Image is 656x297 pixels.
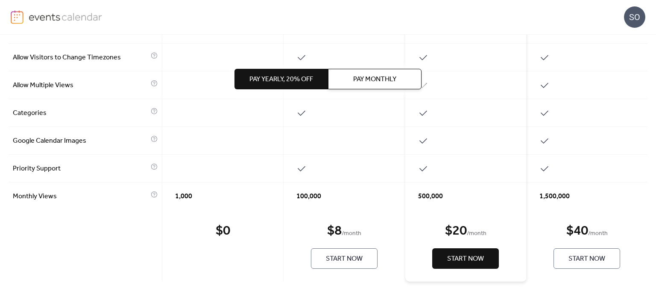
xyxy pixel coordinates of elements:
[624,6,645,28] div: SO
[311,248,378,269] button: Start Now
[11,10,23,24] img: logo
[13,53,149,63] span: Allow Visitors to Change Timezones
[249,74,313,85] span: Pay Yearly, 20% off
[216,223,230,240] div: $ 0
[432,248,499,269] button: Start Now
[175,191,192,202] span: 1,000
[588,229,608,239] span: / month
[13,164,149,174] span: Priority Support
[553,248,620,269] button: Start Now
[445,223,467,240] div: $ 20
[327,223,342,240] div: $ 8
[418,191,443,202] span: 500,000
[328,69,422,89] button: Pay Monthly
[13,108,149,118] span: Categories
[568,254,605,264] span: Start Now
[29,10,102,23] img: logo-type
[342,229,361,239] span: / month
[447,254,484,264] span: Start Now
[13,25,149,35] span: Default to Local Timezone
[13,80,149,91] span: Allow Multiple Views
[234,69,328,89] button: Pay Yearly, 20% off
[467,229,486,239] span: / month
[13,136,149,146] span: Google Calendar Images
[13,191,149,202] span: Monthly Views
[326,254,363,264] span: Start Now
[296,191,321,202] span: 100,000
[539,191,570,202] span: 1,500,000
[353,74,396,85] span: Pay Monthly
[566,223,588,240] div: $ 40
